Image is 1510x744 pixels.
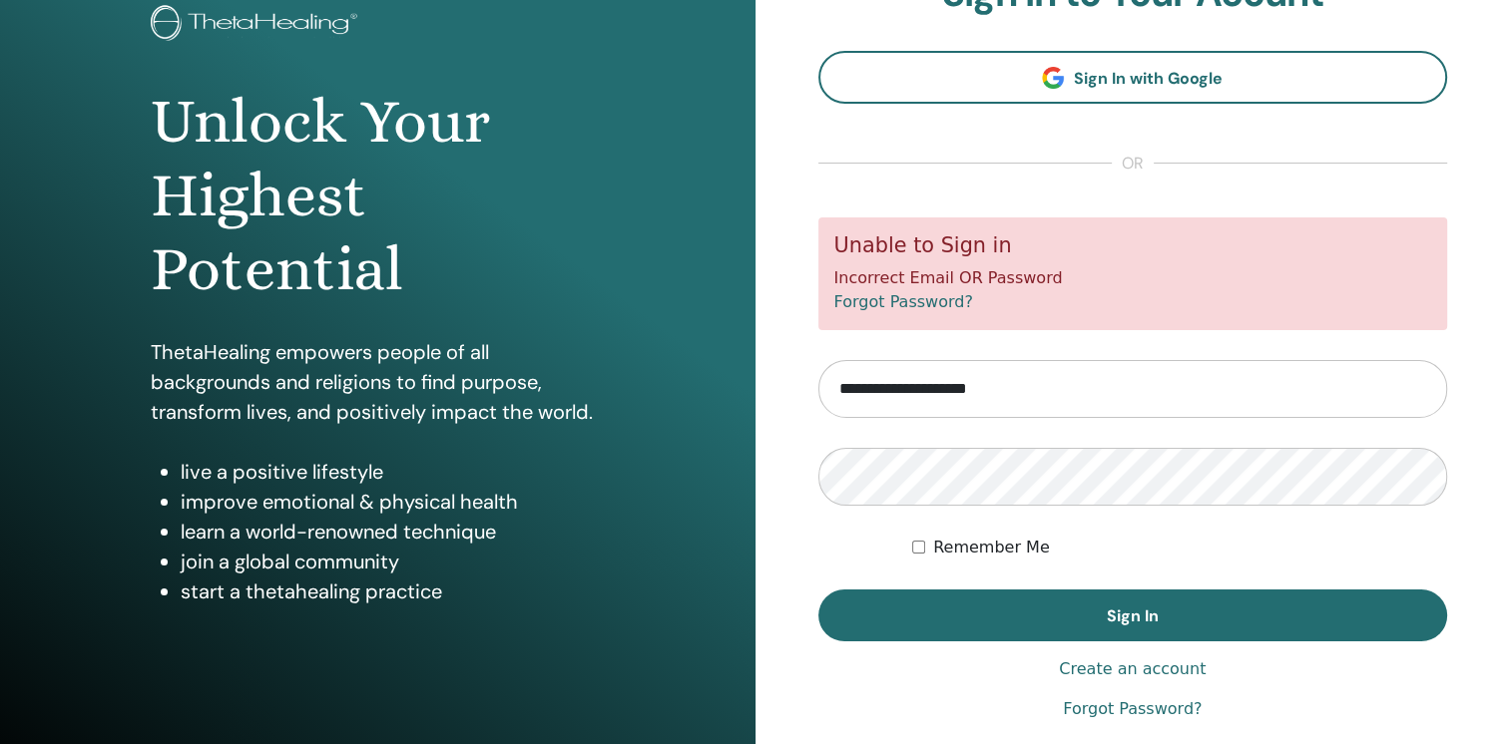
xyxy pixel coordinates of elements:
[834,292,973,311] a: Forgot Password?
[1059,657,1206,681] a: Create an account
[181,576,604,606] li: start a thetahealing practice
[818,51,1448,104] a: Sign In with Google
[151,337,604,427] p: ThetaHealing empowers people of all backgrounds and religions to find purpose, transform lives, a...
[181,517,604,547] li: learn a world-renowned technique
[181,487,604,517] li: improve emotional & physical health
[1063,697,1202,721] a: Forgot Password?
[818,217,1448,330] div: Incorrect Email OR Password
[1112,152,1154,176] span: or
[181,457,604,487] li: live a positive lifestyle
[912,536,1447,559] div: Keep me authenticated indefinitely or until I manually logout
[181,547,604,576] li: join a global community
[1107,605,1159,626] span: Sign In
[1074,68,1223,89] span: Sign In with Google
[834,233,1432,258] h5: Unable to Sign in
[151,85,604,307] h1: Unlock Your Highest Potential
[818,589,1448,641] button: Sign In
[933,536,1050,559] label: Remember Me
